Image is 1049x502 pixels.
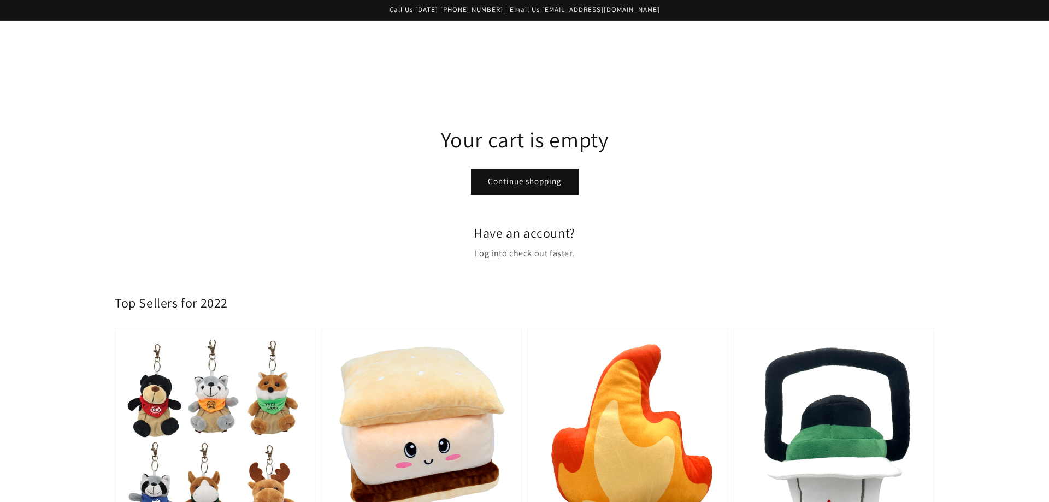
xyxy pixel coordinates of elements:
[475,246,499,262] a: Log in
[115,225,934,241] h2: Have an account?
[115,294,228,311] h2: Top Sellers for 2022
[472,170,578,194] a: Continue shopping
[115,125,934,153] h1: Your cart is empty
[115,246,934,262] p: to check out faster.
